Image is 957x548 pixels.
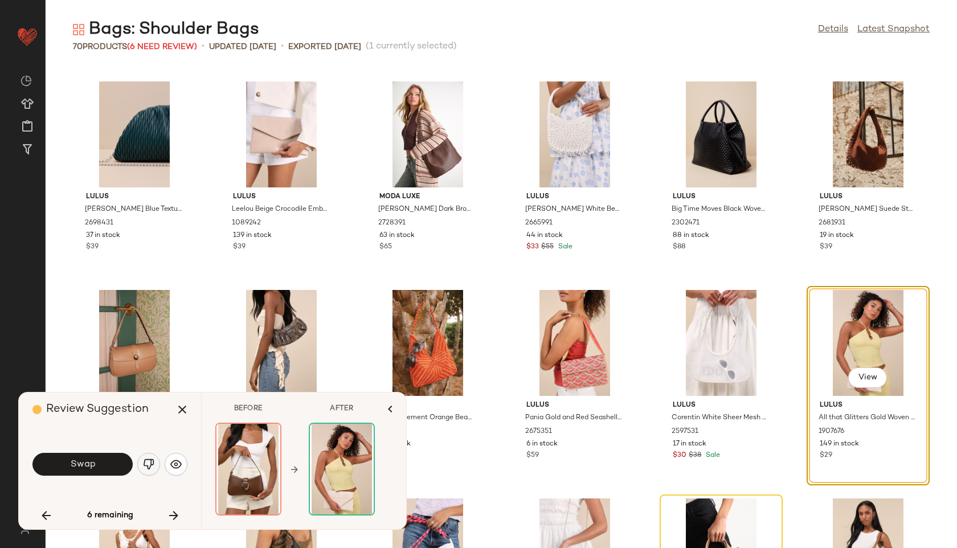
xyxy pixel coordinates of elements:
[14,525,36,534] img: svg%3e
[73,43,83,51] span: 70
[517,81,632,187] img: 2665991_01_OM_2025-06-09.jpg
[73,24,84,35] img: svg%3e
[820,242,832,252] span: $39
[379,231,415,241] span: 63 in stock
[820,192,917,202] span: Lulus
[73,41,197,53] div: Products
[526,400,623,411] span: Lulus
[525,413,622,423] span: Pania Gold and Red Seashell Beaded Shoulder Bag
[378,218,406,228] span: 2728391
[288,41,361,53] p: Exported [DATE]
[811,81,926,187] img: 12898581_2681931.jpg
[672,218,700,228] span: 2302471
[379,400,476,411] span: Lulus
[46,403,149,415] span: Review Suggestion
[86,231,120,241] span: 37 in stock
[673,242,685,252] span: $88
[672,205,768,215] span: Big Time Moves Black Woven Oversized Tote Bag
[224,81,339,187] img: 01_1089242_OM-Retakes.jpg
[69,459,95,470] span: Swap
[673,451,686,461] span: $30
[127,43,197,51] span: (6 Need Review)
[672,413,768,423] span: Corentin White Sheer Mesh Shoulder Bag
[85,205,182,215] span: [PERSON_NAME] Blue Textured Pleated Crossbody Clutch
[811,290,926,396] img: 12407701_1907676.jpg
[857,23,930,36] a: Latest Snapshot
[673,439,706,449] span: 17 in stock
[232,205,329,215] span: Leelou Beige Crocodile Embossed Clutch
[309,404,375,414] span: AFTER
[233,242,246,252] span: $39
[525,218,553,228] span: 2665991
[673,231,709,241] span: 88 in stock
[848,367,887,388] button: View
[233,192,330,202] span: Lulus
[525,427,552,437] span: 2675351
[673,192,770,202] span: Lulus
[517,290,632,396] img: 2675351_01_OM.jpg
[143,459,154,470] img: svg%3e
[209,41,276,53] p: updated [DATE]
[73,18,259,41] div: Bags: Shoulder Bags
[526,192,623,202] span: Lulus
[366,40,457,54] span: (1 currently selected)
[86,242,99,252] span: $39
[202,40,205,54] span: •
[378,413,475,423] span: Sunny Element Orange Beaded Shoulder Bag
[664,290,779,396] img: 12709041_2597531.jpg
[819,205,915,215] span: [PERSON_NAME] Suede Studded Shoulder Bag
[819,218,845,228] span: 2681931
[216,424,280,514] img: 2681651_01_OM.jpg
[525,205,622,215] span: [PERSON_NAME] White Beaded Fringe Handbag
[21,75,32,87] img: svg%3e
[16,25,39,48] img: heart_red.DM2ytmEG.svg
[819,427,844,437] span: 1907676
[370,290,485,396] img: 11067181_2331651.jpg
[526,242,539,252] span: $33
[370,81,485,187] img: 2728391_01_OM_2025-08-06.jpg
[858,373,877,382] span: View
[310,424,374,514] img: 12407701_1907676.jpg
[820,231,854,241] span: 19 in stock
[526,231,563,241] span: 44 in stock
[32,453,133,476] button: Swap
[664,81,779,187] img: 11167761_2302471.jpg
[526,451,539,461] span: $59
[232,218,261,228] span: 1089242
[87,510,133,521] span: 6 remaining
[541,242,554,252] span: $55
[673,400,770,411] span: Lulus
[704,452,720,459] span: Sale
[77,81,192,187] img: 2698431_02_front_2025-07-18.jpg
[170,459,182,470] img: svg%3e
[224,290,339,396] img: 2681911_01_OM.jpg
[378,205,475,215] span: [PERSON_NAME] Dark Brown Vegan Leather Studded Tote Bag
[77,290,192,396] img: 12623921_2597291.jpg
[526,439,558,449] span: 6 in stock
[556,243,572,251] span: Sale
[86,192,183,202] span: Lulus
[281,40,284,54] span: •
[819,413,915,423] span: All that Glitters Gold Woven Envelope Clutch
[379,242,392,252] span: $65
[215,404,281,414] span: BEFORE
[379,192,476,202] span: Moda Luxe
[818,23,848,36] a: Details
[233,231,272,241] span: 139 in stock
[85,218,113,228] span: 2698431
[672,427,698,437] span: 2597531
[689,451,701,461] span: $38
